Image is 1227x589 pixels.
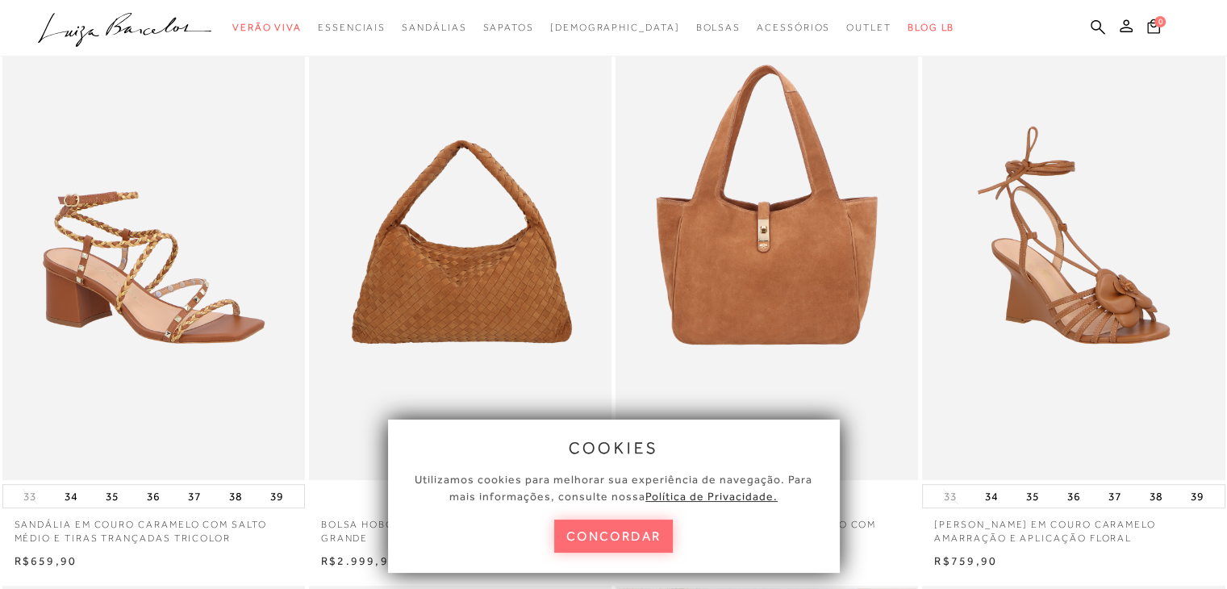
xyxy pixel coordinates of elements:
[311,29,610,478] a: BOLSA HOBO EM CAMURÇA TRESSÊ CARAMELO GRANDE BOLSA HOBO EM CAMURÇA TRESSÊ CARAMELO GRANDE
[554,520,674,553] button: concordar
[4,29,303,478] a: SANDÁLIA EM COURO CARAMELO COM SALTO MÉDIO E TIRAS TRANÇADAS TRICOLOR SANDÁLIA EM COURO CARAMELO ...
[415,473,812,503] span: Utilizamos cookies para melhorar sua experiência de navegação. Para mais informações, consulte nossa
[321,554,397,567] span: R$2.999,90
[482,13,533,43] a: noSubCategoriesText
[265,485,288,508] button: 39
[15,554,77,567] span: R$659,90
[1062,485,1085,508] button: 36
[19,489,41,504] button: 33
[550,22,680,33] span: [DEMOGRAPHIC_DATA]
[309,508,611,545] a: BOLSA HOBO EM CAMURÇA TRESSÊ CARAMELO GRANDE
[846,22,891,33] span: Outlet
[617,29,916,478] img: BOLSA MÉDIA EM CAMURÇA CARAMELO COM FECHO DOURADO
[980,485,1003,508] button: 34
[1104,485,1126,508] button: 37
[232,13,302,43] a: noSubCategoriesText
[224,485,247,508] button: 38
[846,13,891,43] a: noSubCategoriesText
[908,13,954,43] a: BLOG LB
[402,22,466,33] span: Sandálias
[1145,485,1167,508] button: 38
[922,508,1225,545] a: [PERSON_NAME] EM COURO CARAMELO AMARRAÇÃO E APLICAÇÃO FLORAL
[1186,485,1208,508] button: 39
[183,485,206,508] button: 37
[924,29,1223,478] a: SANDÁLIA ANABELA EM COURO CARAMELO AMARRAÇÃO E APLICAÇÃO FLORAL SANDÁLIA ANABELA EM COURO CARAMEL...
[645,490,778,503] a: Política de Privacidade.
[482,22,533,33] span: Sapatos
[908,22,954,33] span: BLOG LB
[1021,485,1044,508] button: 35
[695,22,741,33] span: Bolsas
[617,29,916,478] a: BOLSA MÉDIA EM CAMURÇA CARAMELO COM FECHO DOURADO BOLSA MÉDIA EM CAMURÇA CARAMELO COM FECHO DOURADO
[757,13,830,43] a: noSubCategoriesText
[318,13,386,43] a: noSubCategoriesText
[60,485,82,508] button: 34
[1154,16,1166,27] span: 0
[924,29,1223,478] img: SANDÁLIA ANABELA EM COURO CARAMELO AMARRAÇÃO E APLICAÇÃO FLORAL
[2,508,305,545] a: SANDÁLIA EM COURO CARAMELO COM SALTO MÉDIO E TIRAS TRANÇADAS TRICOLOR
[101,485,123,508] button: 35
[318,22,386,33] span: Essenciais
[934,554,997,567] span: R$759,90
[939,489,962,504] button: 33
[232,22,302,33] span: Verão Viva
[402,13,466,43] a: noSubCategoriesText
[311,29,610,478] img: BOLSA HOBO EM CAMURÇA TRESSÊ CARAMELO GRANDE
[757,22,830,33] span: Acessórios
[142,485,165,508] button: 36
[695,13,741,43] a: noSubCategoriesText
[569,439,659,457] span: cookies
[1142,18,1165,40] button: 0
[4,29,303,478] img: SANDÁLIA EM COURO CARAMELO COM SALTO MÉDIO E TIRAS TRANÇADAS TRICOLOR
[550,13,680,43] a: noSubCategoriesText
